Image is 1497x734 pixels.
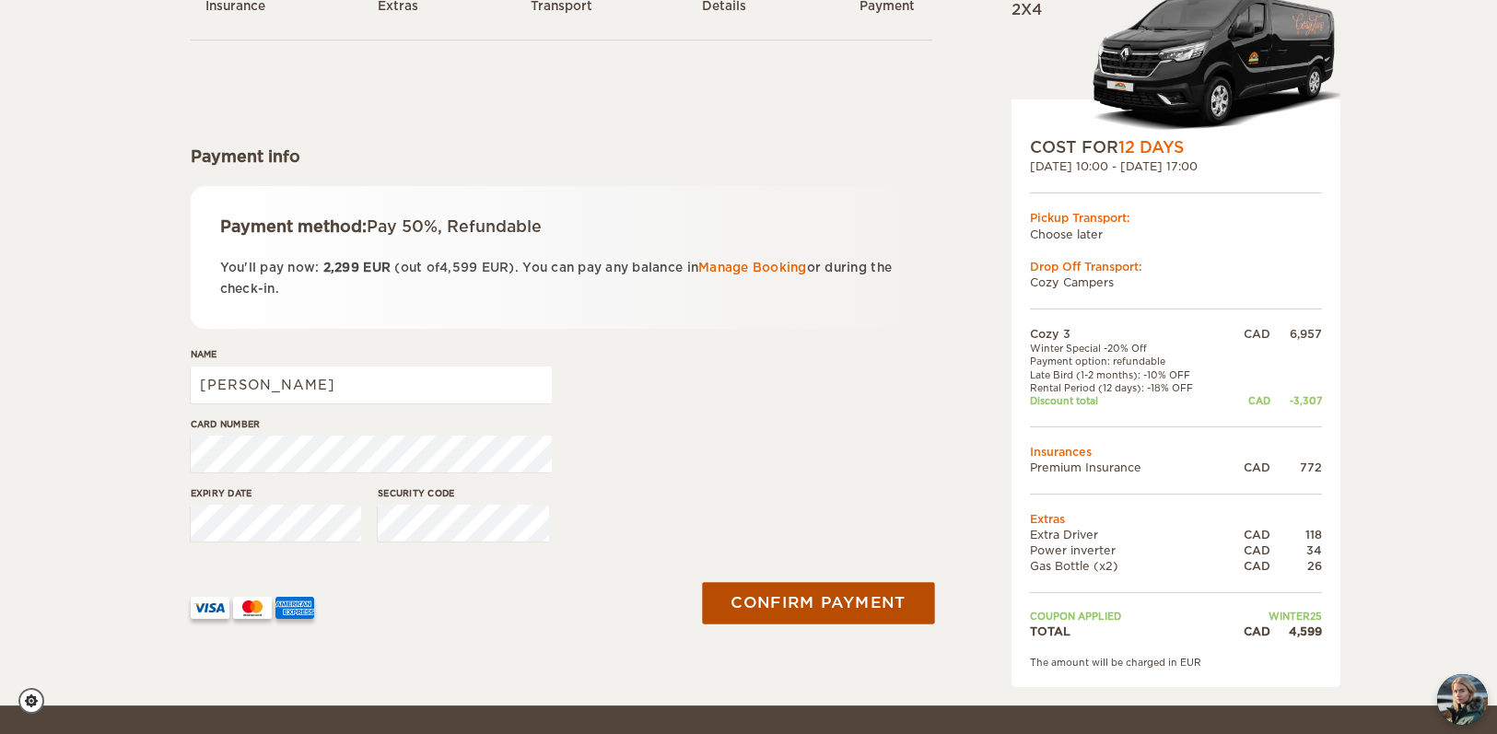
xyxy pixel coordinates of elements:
div: CAD [1227,326,1270,342]
label: Security code [378,486,549,500]
td: WINTER25 [1227,610,1322,623]
div: 4,599 [1270,623,1322,639]
td: Insurances [1030,444,1322,460]
p: You'll pay now: (out of ). You can pay any balance in or during the check-in. [220,257,903,300]
span: 12 Days [1118,138,1184,157]
label: Name [191,347,552,361]
img: mastercard [233,597,272,619]
div: Drop Off Transport: [1030,259,1322,274]
div: CAD [1227,460,1270,475]
td: TOTAL [1030,623,1227,639]
div: 118 [1270,527,1322,542]
span: 2,299 [323,261,359,274]
td: Late Bird (1-2 months): -10% OFF [1030,368,1227,381]
div: CAD [1227,623,1270,639]
td: Coupon applied [1030,610,1227,623]
td: Choose later [1030,227,1322,242]
div: Payment info [191,146,932,168]
img: VISA [191,597,229,619]
a: Manage Booking [698,261,807,274]
button: Confirm payment [703,583,935,624]
span: 4,599 [439,261,477,274]
td: Extra Driver [1030,527,1227,542]
a: Cookie settings [18,688,56,714]
div: Payment method: [220,216,903,238]
td: Cozy 3 [1030,326,1227,342]
div: CAD [1227,394,1270,407]
label: Expiry date [191,486,362,500]
td: Gas Bottle (x2) [1030,558,1227,574]
div: 772 [1270,460,1322,475]
span: EUR [482,261,509,274]
div: 34 [1270,542,1322,558]
div: 26 [1270,558,1322,574]
div: Pickup Transport: [1030,210,1322,226]
div: CAD [1227,527,1270,542]
td: Discount total [1030,394,1227,407]
div: -3,307 [1270,394,1322,407]
button: chat-button [1437,674,1488,725]
td: Cozy Campers [1030,274,1322,290]
span: Pay 50%, Refundable [367,217,542,236]
div: [DATE] 10:00 - [DATE] 17:00 [1030,158,1322,174]
td: Payment option: refundable [1030,355,1227,367]
span: EUR [363,261,391,274]
label: Card number [191,417,552,431]
div: COST FOR [1030,136,1322,158]
td: Winter Special -20% Off [1030,342,1227,355]
div: 6,957 [1270,326,1322,342]
td: Extras [1030,511,1322,527]
div: The amount will be charged in EUR [1030,656,1322,669]
div: CAD [1227,542,1270,558]
img: Freyja at Cozy Campers [1437,674,1488,725]
td: Rental Period (12 days): -18% OFF [1030,381,1227,394]
td: Power inverter [1030,542,1227,558]
td: Premium Insurance [1030,460,1227,475]
img: AMEX [275,597,314,619]
div: CAD [1227,558,1270,574]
